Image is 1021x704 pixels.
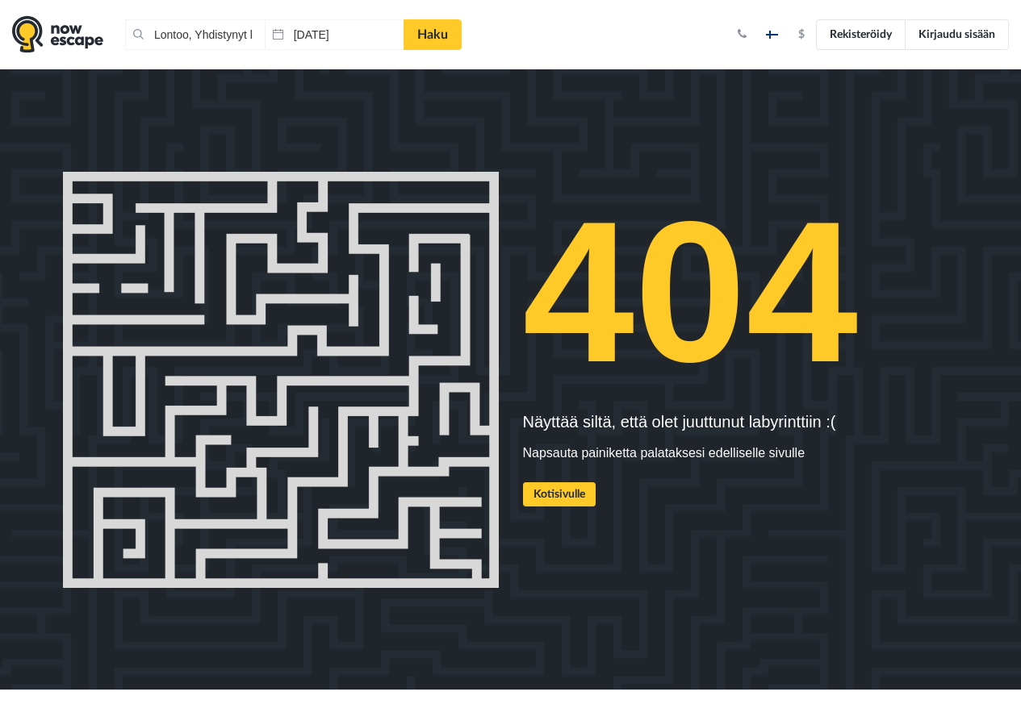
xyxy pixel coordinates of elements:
[790,27,813,43] button: $
[523,482,596,506] a: Kotisivulle
[523,413,959,431] h5: Näyttää siltä, että olet juuttunut labyrinttiin :(
[816,19,906,50] a: Rekisteröidy
[905,19,1009,50] a: Kirjaudu sisään
[798,29,805,40] strong: $
[404,19,462,50] a: Haku
[125,19,265,50] input: Sijainti tai huoneen nimi
[523,172,959,413] h1: 404
[12,15,103,53] img: logo
[265,19,404,50] input: Päivä
[766,31,778,39] img: fi.jpg
[523,444,959,463] p: Napsauta painiketta palataksesi edelliselle sivulle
